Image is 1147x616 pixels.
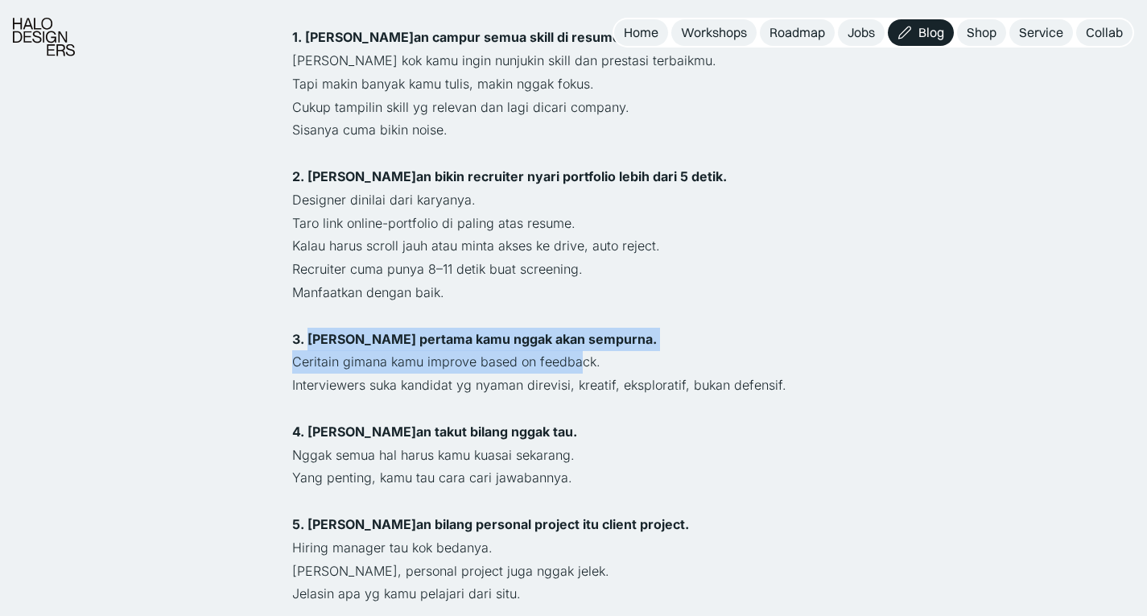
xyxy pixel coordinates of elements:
a: Shop [957,19,1006,46]
strong: 2. [PERSON_NAME]an bikin recruiter nyari portfolio lebih dari 5 detik. [292,168,727,184]
a: Home [614,19,668,46]
div: Shop [967,24,996,41]
a: Roadmap [760,19,835,46]
p: Kalau harus scroll jauh atau minta akses ke drive, auto reject. [292,234,856,258]
p: Hiring manager tau kok bedanya. [292,536,856,560]
p: Interviewers suka kandidat yg nyaman direvisi, kreatif, eksploratif, bukan defensif. [292,374,856,397]
a: Service [1009,19,1073,46]
a: Jobs [838,19,885,46]
p: Yang penting, kamu tau cara cari jawabannya. [292,466,856,490]
p: ‍ [292,2,856,26]
strong: 1. [PERSON_NAME]an campur semua skill di resume. [292,29,625,45]
p: Recruiter cuma punya 8–11 detik buat screening. [292,258,856,281]
p: [PERSON_NAME], personal project juga nggak jelek. [292,560,856,583]
div: Blog [918,24,944,41]
div: Roadmap [769,24,825,41]
a: Workshops [671,19,757,46]
p: Manfaatkan dengan baik. [292,281,856,304]
p: Sisanya cuma bikin noise. [292,118,856,142]
p: [PERSON_NAME] kok kamu ingin nunjukin skill dan prestasi terbaikmu. [292,49,856,72]
strong: 4. [PERSON_NAME]an takut bilang nggak tau. [292,424,577,440]
strong: 3. [PERSON_NAME] pertama kamu nggak akan sempurna. [292,331,657,347]
a: Collab [1076,19,1133,46]
div: Workshops [681,24,747,41]
p: Designer dinilai dari karyanya. [292,188,856,212]
p: Jelasin apa yg kamu pelajari dari situ. [292,582,856,606]
div: Service [1019,24,1063,41]
p: Ceritain gimana kamu improve based on feedback. [292,350,856,374]
p: ‍ [292,397,856,420]
p: Cukup tampilin skill yg relevan dan lagi dicari company. [292,96,856,119]
p: ‍ [292,490,856,513]
div: Jobs [848,24,875,41]
strong: 5. [PERSON_NAME]an bilang personal project itu client project. [292,516,689,532]
div: Collab [1086,24,1123,41]
div: Home [624,24,658,41]
p: Nggak semua hal harus kamu kuasai sekarang. [292,444,856,467]
a: Blog [888,19,954,46]
p: Tapi makin banyak kamu tulis, makin nggak fokus. [292,72,856,96]
p: Taro link online-portfolio di paling atas resume. [292,212,856,235]
p: ‍ [292,304,856,328]
p: ‍ [292,142,856,165]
